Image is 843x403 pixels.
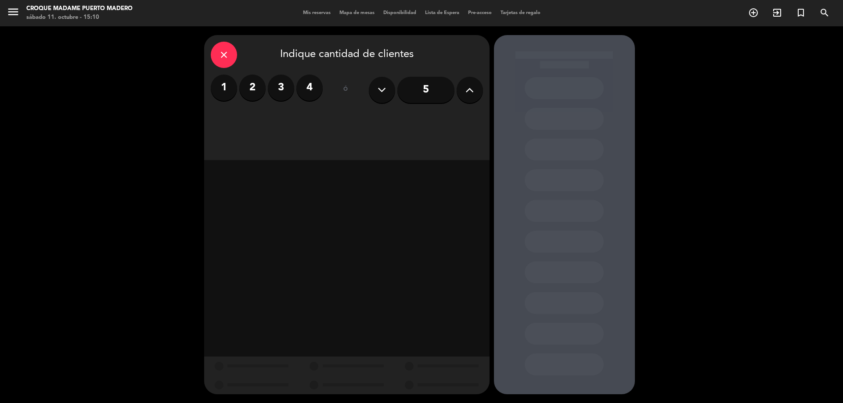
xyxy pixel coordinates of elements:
div: sábado 11. octubre - 15:10 [26,13,133,22]
div: Croque Madame Puerto Madero [26,4,133,13]
span: Pre-acceso [464,11,496,15]
i: menu [7,5,20,18]
i: close [219,50,229,60]
label: 2 [239,75,266,101]
span: Disponibilidad [379,11,421,15]
i: turned_in_not [796,7,806,18]
div: ó [331,75,360,105]
span: Lista de Espera [421,11,464,15]
div: Indique cantidad de clientes [211,42,483,68]
button: menu [7,5,20,21]
label: 3 [268,75,294,101]
span: Mis reservas [299,11,335,15]
span: Mapa de mesas [335,11,379,15]
i: exit_to_app [772,7,782,18]
span: Tarjetas de regalo [496,11,545,15]
i: add_circle_outline [748,7,759,18]
label: 1 [211,75,237,101]
label: 4 [296,75,323,101]
i: search [819,7,830,18]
